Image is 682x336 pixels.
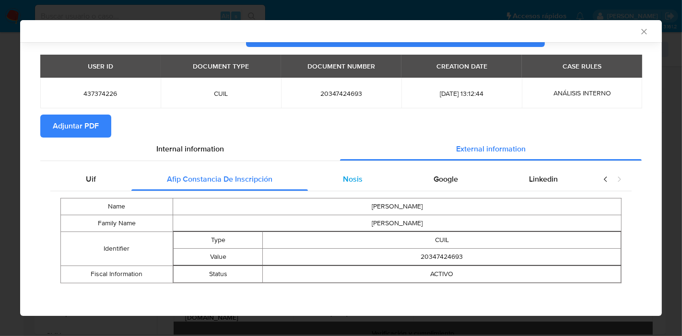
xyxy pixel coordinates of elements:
button: Adjuntar PDF [40,115,111,138]
span: Afip Constancia De Inscripción [167,174,272,185]
div: closure-recommendation-modal [20,20,662,316]
span: ANÁLISIS INTERNO [553,88,611,98]
td: Identifier [61,232,173,266]
div: USER ID [82,58,119,74]
span: Linkedin [529,174,558,185]
div: DOCUMENT TYPE [187,58,255,74]
div: Detailed info [40,138,642,161]
td: Status [173,266,263,282]
div: CREATION DATE [431,58,493,74]
td: [PERSON_NAME] [173,215,621,232]
span: [DATE] 13:12:44 [413,89,510,98]
td: Type [173,232,263,248]
span: External information [456,143,526,154]
span: Google [434,174,458,185]
button: Cerrar ventana [639,27,648,35]
div: DOCUMENT NUMBER [302,58,381,74]
span: 20347424693 [293,89,390,98]
td: Family Name [61,215,173,232]
td: Value [173,248,263,265]
td: CUIL [263,232,621,248]
td: 20347424693 [263,248,621,265]
td: [PERSON_NAME] [173,198,621,215]
span: CUIL [172,89,270,98]
div: Detailed external info [50,168,593,191]
span: Uif [86,174,96,185]
span: Adjuntar PDF [53,116,99,137]
span: 437374226 [52,89,149,98]
span: Nosis [343,174,363,185]
span: Internal information [156,143,224,154]
td: Fiscal Information [61,266,173,283]
td: Name [61,198,173,215]
div: CASE RULES [557,58,607,74]
td: ACTIVO [263,266,621,282]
